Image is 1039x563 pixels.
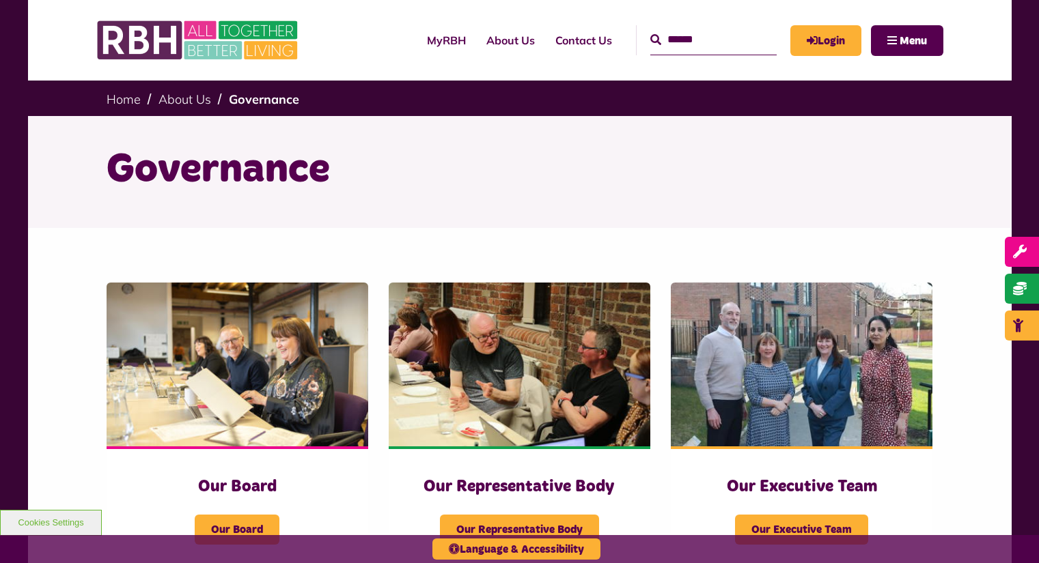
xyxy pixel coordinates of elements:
a: Governance [229,91,299,107]
a: Contact Us [545,22,622,59]
a: MyRBH [417,22,476,59]
a: MyRBH [790,25,861,56]
h3: Our Executive Team [698,476,905,497]
img: RBH Board 1 [107,283,368,446]
span: Our Executive Team [735,515,868,545]
h3: Our Representative Body [416,476,623,497]
img: RBH Executive Team [671,283,932,446]
a: About Us [476,22,545,59]
iframe: Netcall Web Assistant for live chat [978,502,1039,563]
h3: Our Board [134,476,341,497]
button: Language & Accessibility [432,538,600,560]
a: About Us [158,91,211,107]
img: RBH [96,14,301,67]
a: Home [107,91,141,107]
span: Our Representative Body [440,515,599,545]
span: Menu [900,35,927,46]
img: Rep Body [389,283,650,446]
h1: Governance [107,143,933,197]
button: Navigation [871,25,943,56]
span: Our Board [195,515,279,545]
